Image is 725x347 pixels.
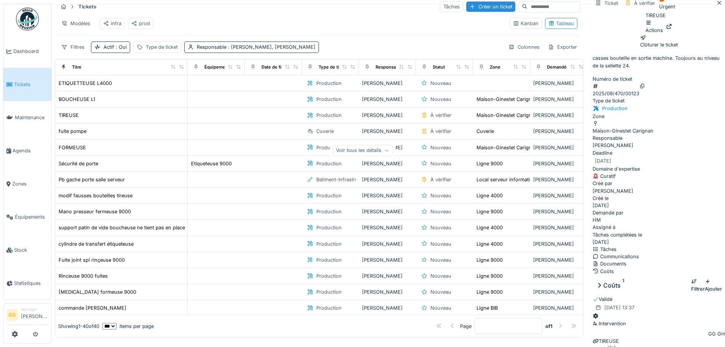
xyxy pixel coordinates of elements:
[593,127,653,134] div: Maison-Ginestet Carignan
[430,144,451,151] div: Nouveau
[430,96,451,103] div: Nouveau
[476,272,503,280] div: Ligne 9000
[476,224,503,231] div: Ligne 4000
[593,180,725,194] div: [PERSON_NAME]
[316,128,334,135] div: Cuverie
[645,12,672,34] div: TIREUSE
[593,75,725,83] div: Numéro de ticket
[59,96,95,103] div: BOUCHEUSE L1
[593,238,609,246] div: [DATE]
[545,322,553,329] strong: of 1
[440,1,463,12] div: Tâches
[204,64,229,70] div: Équipement
[513,20,539,27] div: Kanban
[362,208,413,215] div: [PERSON_NAME]
[12,180,48,187] span: Zones
[316,176,370,183] div: Batiment-Infrastructure
[596,281,691,290] div: Coûts
[59,176,125,183] div: Pb gache porte salle serveur
[593,202,609,209] div: [DATE]
[593,260,725,267] div: Documents
[13,48,48,55] span: Dashboard
[75,3,99,10] strong: Tickets
[59,240,134,248] div: cylindre de transfert étiqueteuse
[14,81,48,88] span: Tickets
[533,304,584,312] div: [PERSON_NAME]
[16,8,39,30] img: Badge_color-CXgf-gQk.svg
[593,253,725,260] div: Communications
[593,165,725,180] div: 🚨 Curatif
[3,134,51,167] a: Agenda
[59,208,131,215] div: Mano presseur fermeuse 9000
[430,208,451,215] div: Nouveau
[21,307,48,312] div: Manager
[59,112,79,119] div: TIREUSE
[430,304,451,312] div: Nouveau
[430,240,451,248] div: Nouveau
[476,240,503,248] div: Ligne 4000
[593,337,619,345] div: TIREUSE
[476,192,503,199] div: Ligne 4000
[476,112,537,119] div: Maison-Ginestet Carignan
[533,208,584,215] div: [PERSON_NAME]
[717,330,725,337] div: GH
[191,160,232,167] div: Etiqueteuse 9000
[533,192,584,199] div: [PERSON_NAME]
[316,96,342,103] div: Production
[476,288,503,296] div: Ligne 9000
[645,19,663,34] div: Actions
[430,256,451,264] div: Nouveau
[533,96,584,103] div: [PERSON_NAME]
[430,288,451,296] div: Nouveau
[430,80,451,87] div: Nouveau
[316,144,342,151] div: Production
[114,44,127,50] span: : Oui
[316,80,342,87] div: Production
[593,195,725,202] div: Créé le
[362,128,413,135] div: [PERSON_NAME]
[593,216,601,224] div: HM
[533,80,584,87] div: [PERSON_NAME]
[72,64,81,70] div: Titre
[333,145,392,156] div: Voir tous les détails
[316,112,342,119] div: Production
[316,256,342,264] div: Production
[362,176,413,183] div: [PERSON_NAME]
[146,43,178,51] div: Type de ticket
[316,160,342,167] div: Production
[430,176,451,183] div: À vérifier
[362,256,413,264] div: [PERSON_NAME]
[433,64,445,70] div: Statut
[593,54,725,69] p: casses bouteille en sortie machine. Toujours au niveau de la sellette 24.
[59,144,86,151] div: FORMEUSE
[659,3,675,10] div: Urgent
[476,256,503,264] div: Ligne 9000
[319,64,348,70] div: Type de ticket
[59,160,98,167] div: Sécurité de porte
[430,272,451,280] div: Nouveau
[59,128,86,135] div: fuite pompe
[476,160,503,167] div: Ligne 9000
[490,64,500,70] div: Zone
[604,304,634,311] div: [DATE] 13:37
[533,176,584,183] div: [PERSON_NAME]
[59,224,185,231] div: support patin de vide boucheuse ne tient pas en place
[476,208,503,215] div: Ligne 9000
[622,281,624,290] sup: 1
[362,192,413,199] div: [PERSON_NAME]
[362,240,413,248] div: [PERSON_NAME]
[593,97,725,104] div: Type de ticket
[640,34,678,48] div: Clôturer le ticket
[376,64,402,70] div: Responsable
[476,96,537,103] div: Maison-Ginestet Carignan
[261,64,300,70] div: Date de fin prévue
[533,288,584,296] div: [PERSON_NAME]
[593,296,725,303] div: Validé
[131,20,150,27] div: prod
[430,192,451,199] div: Nouveau
[362,80,413,87] div: [PERSON_NAME]
[705,278,722,293] div: Ajouter
[533,256,584,264] div: [PERSON_NAME]
[593,246,725,253] div: Tâches
[103,20,121,27] div: infra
